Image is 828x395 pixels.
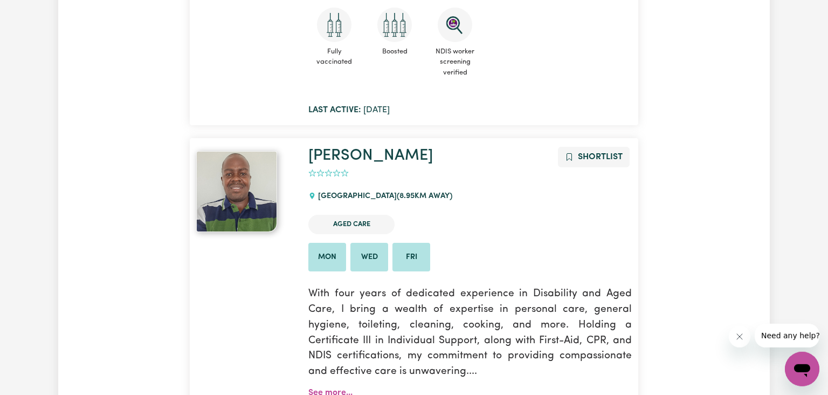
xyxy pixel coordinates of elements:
[392,243,430,272] li: Available on Fri
[558,147,630,167] button: Add to shortlist
[308,182,459,211] div: [GEOGRAPHIC_DATA]
[196,151,277,232] img: View AARON's profile
[308,106,390,114] span: [DATE]
[755,324,819,348] iframe: Message from company
[196,151,295,232] a: AARON
[350,243,388,272] li: Available on Wed
[317,8,351,42] img: Care and support worker has received 2 doses of COVID-19 vaccine
[6,8,65,16] span: Need any help?
[308,215,395,234] li: Aged Care
[377,8,412,42] img: Care and support worker has received booster dose of COVID-19 vaccination
[578,153,623,161] span: Shortlist
[308,243,346,272] li: Available on Mon
[308,106,361,114] b: Last active:
[729,326,750,348] iframe: Close message
[438,8,472,42] img: NDIS Worker Screening Verified
[785,352,819,386] iframe: Button to launch messaging window
[369,42,420,61] span: Boosted
[308,42,360,71] span: Fully vaccinated
[308,148,433,164] a: [PERSON_NAME]
[429,42,481,82] span: NDIS worker screening verified
[397,192,452,200] span: ( 8.95 km away)
[308,167,349,180] div: add rating by typing an integer from 0 to 5 or pressing arrow keys
[308,280,632,386] p: With four years of dedicated experience in Disability and Aged Care, I bring a wealth of expertis...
